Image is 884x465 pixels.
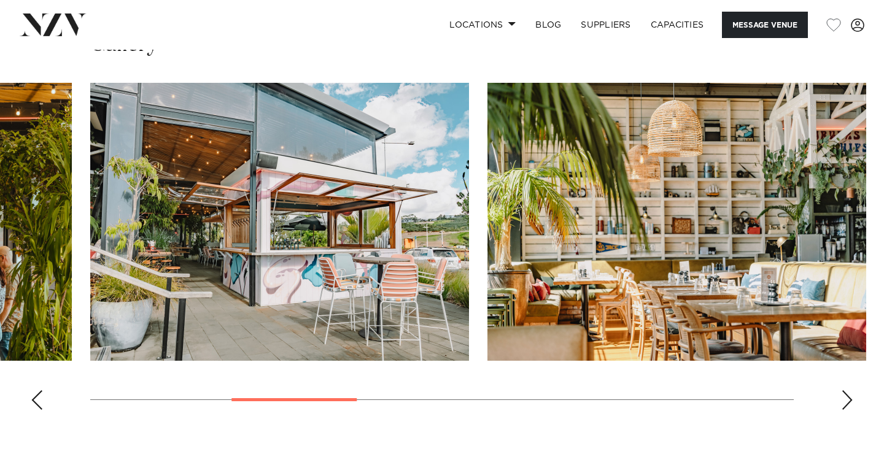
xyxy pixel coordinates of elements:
swiper-slide: 3 / 10 [90,83,469,361]
img: nzv-logo.png [20,13,87,36]
button: Message Venue [722,12,808,38]
a: BLOG [525,12,571,38]
a: Locations [440,12,525,38]
a: SUPPLIERS [571,12,640,38]
a: Capacities [641,12,714,38]
swiper-slide: 4 / 10 [487,83,866,361]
